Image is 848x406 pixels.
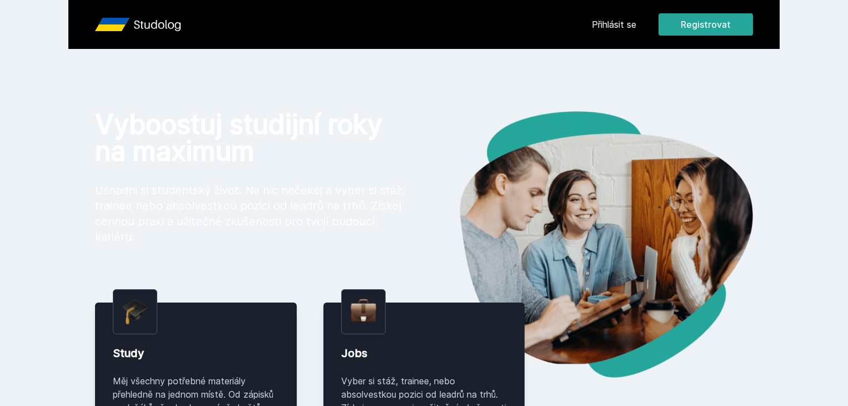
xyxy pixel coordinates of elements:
img: hero.png [424,111,753,378]
div: Study [113,345,279,361]
button: Registrovat [659,13,753,36]
img: graduation-cap.png [122,299,148,325]
p: Usnadni si studentský život. Na nic nečekej a vyber si stáž, trainee nebo absolvestkou pozici od ... [95,182,406,245]
h1: Vyboostuj studijní roky na maximum [95,111,406,165]
div: Jobs [341,345,507,361]
img: briefcase.png [351,296,376,325]
a: Přihlásit se [592,18,636,31]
